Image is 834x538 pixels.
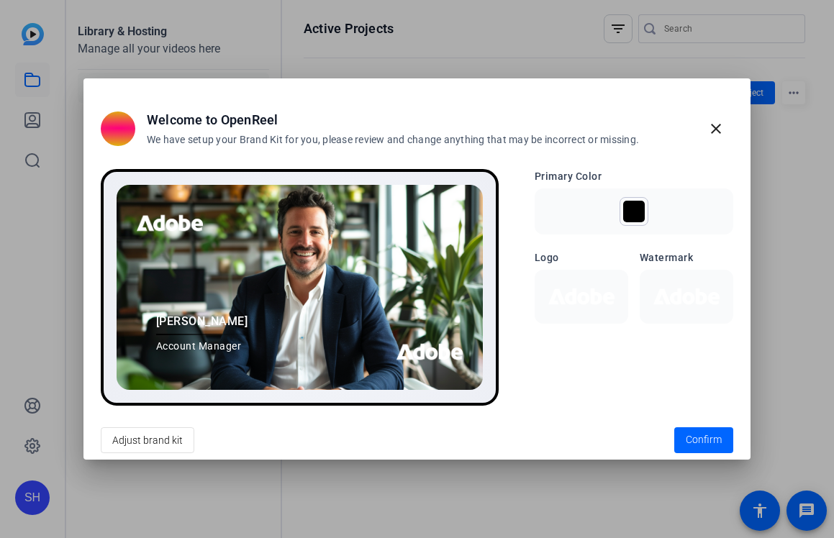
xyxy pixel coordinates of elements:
h3: We have setup your Brand Kit for you, please review and change anything that may be incorrect or ... [147,133,639,147]
button: Adjust brand kit [101,427,194,453]
h2: Welcome to OpenReel [147,110,639,129]
span: Confirm [686,432,722,447]
span: [PERSON_NAME] [156,313,248,330]
span: Adjust brand kit [112,427,183,454]
h3: Primary Color [535,169,733,184]
mat-icon: close [707,120,725,137]
h3: Logo [535,250,628,265]
button: Confirm [674,427,733,453]
img: Preview image [117,185,483,390]
h3: Watermark [640,250,733,265]
img: Watermark [648,278,725,314]
span: Account Manager [156,339,248,354]
img: Logo [543,278,620,314]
